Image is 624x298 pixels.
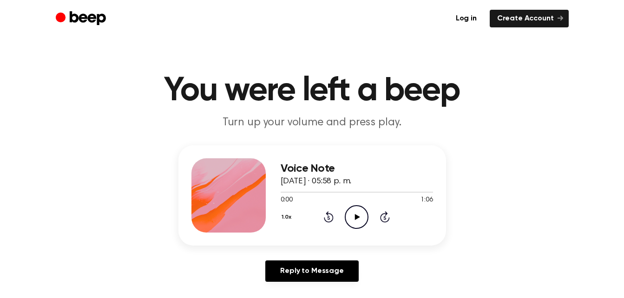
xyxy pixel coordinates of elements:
span: 1:06 [420,195,433,205]
h1: You were left a beep [74,74,550,108]
a: Create Account [490,10,569,27]
a: Beep [56,10,108,28]
span: [DATE] · 05:58 p. m. [281,177,352,186]
p: Turn up your volume and press play. [134,115,491,130]
h3: Voice Note [281,162,433,175]
a: Log in [448,10,484,27]
span: 0:00 [281,195,293,205]
a: Reply to Message [265,260,358,282]
button: 1.0x [281,209,295,225]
